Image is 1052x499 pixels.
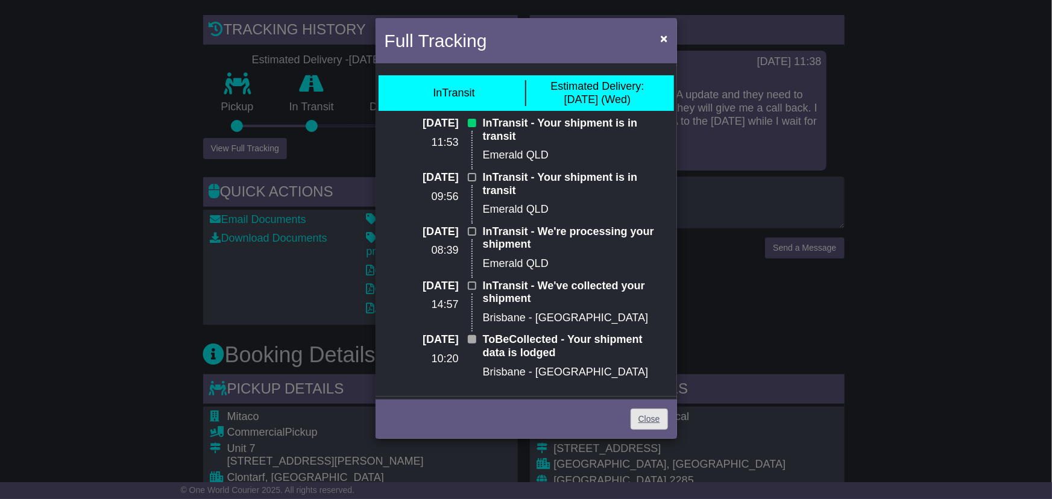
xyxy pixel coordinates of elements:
a: Close [631,409,668,430]
span: × [660,31,667,45]
span: Estimated Delivery: [550,80,644,92]
p: [DATE] [385,117,459,130]
p: ToBeCollected - Your shipment data is lodged [483,333,668,359]
p: 10:20 [385,353,459,366]
div: [DATE] (Wed) [550,80,644,106]
p: InTransit - Your shipment is in transit [483,117,668,143]
p: Brisbane - [GEOGRAPHIC_DATA] [483,366,668,379]
p: 09:56 [385,190,459,204]
p: 11:53 [385,136,459,149]
p: InTransit - We're processing your shipment [483,225,668,251]
p: [DATE] [385,225,459,239]
p: [DATE] [385,171,459,184]
button: Close [654,26,673,51]
p: Emerald QLD [483,203,668,216]
p: Brisbane - [GEOGRAPHIC_DATA] [483,312,668,325]
p: 14:57 [385,298,459,312]
p: 08:39 [385,244,459,257]
div: InTransit [433,87,474,100]
p: [DATE] [385,333,459,347]
p: Emerald QLD [483,257,668,271]
p: Emerald QLD [483,149,668,162]
p: InTransit - We've collected your shipment [483,280,668,306]
p: [DATE] [385,280,459,293]
h4: Full Tracking [385,27,487,54]
p: InTransit - Your shipment is in transit [483,171,668,197]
